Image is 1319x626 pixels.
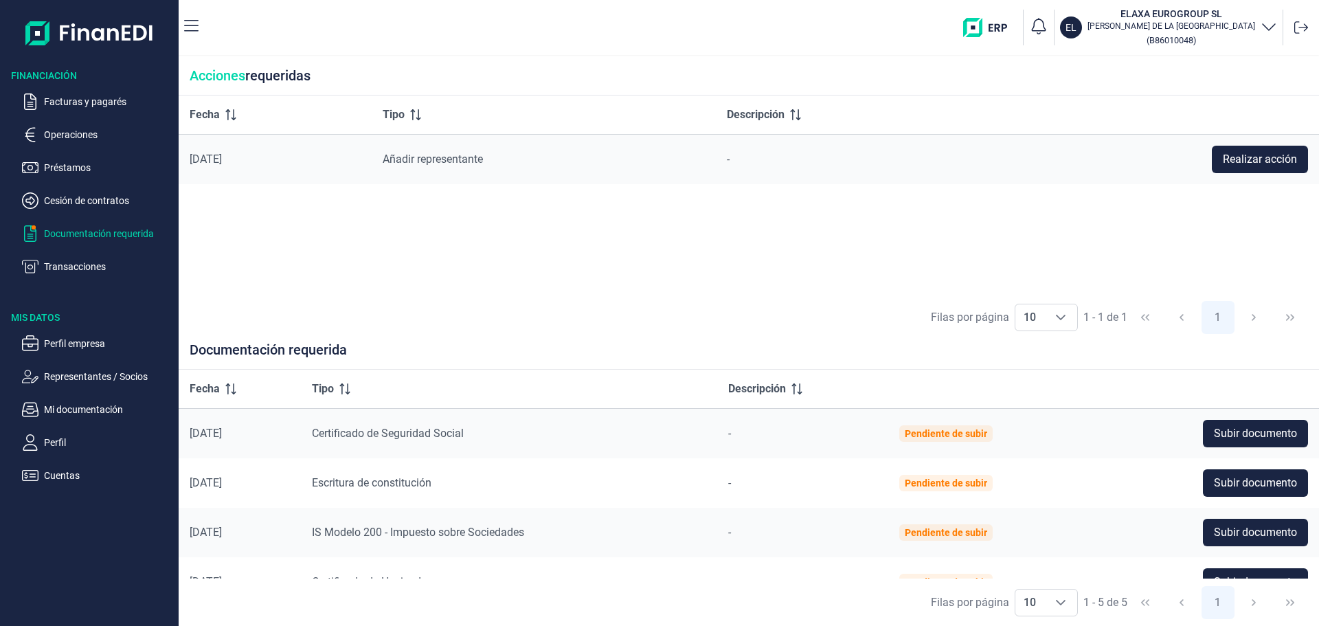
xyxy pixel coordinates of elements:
[22,258,173,275] button: Transacciones
[22,192,173,209] button: Cesión de contratos
[44,258,173,275] p: Transacciones
[25,11,154,55] img: Logo de aplicación
[905,428,987,439] div: Pendiente de subir
[905,577,987,588] div: Pendiente de subir
[22,159,173,176] button: Préstamos
[190,107,220,123] span: Fecha
[1083,597,1127,608] span: 1 - 5 de 5
[1214,574,1297,590] span: Subir documento
[1214,524,1297,541] span: Subir documento
[1223,151,1297,168] span: Realizar acción
[22,225,173,242] button: Documentación requerida
[905,527,987,538] div: Pendiente de subir
[1044,304,1077,331] div: Choose
[1060,7,1277,48] button: ELELAXA EUROGROUP SL[PERSON_NAME] DE LA [GEOGRAPHIC_DATA](B86010048)
[44,368,173,385] p: Representantes / Socios
[1237,301,1270,334] button: Next Page
[1015,304,1044,331] span: 10
[44,434,173,451] p: Perfil
[312,526,524,539] span: IS Modelo 200 - Impuesto sobre Sociedades
[312,476,431,489] span: Escritura de constitución
[728,381,786,397] span: Descripción
[179,56,1319,96] div: requeridas
[44,192,173,209] p: Cesión de contratos
[383,107,405,123] span: Tipo
[931,594,1009,611] div: Filas por página
[905,478,987,489] div: Pendiente de subir
[1066,21,1076,34] p: EL
[1237,586,1270,619] button: Next Page
[1165,586,1198,619] button: Previous Page
[963,18,1017,37] img: erp
[44,335,173,352] p: Perfil empresa
[22,93,173,110] button: Facturas y pagarés
[1147,35,1196,45] small: Copiar cif
[1274,301,1307,334] button: Last Page
[22,467,173,484] button: Cuentas
[1203,568,1308,596] button: Subir documento
[1214,425,1297,442] span: Subir documento
[1203,469,1308,497] button: Subir documento
[728,427,731,440] span: -
[383,153,483,166] span: Añadir representante
[190,575,290,589] div: [DATE]
[190,153,361,166] div: [DATE]
[312,575,427,588] span: Certificado de Hacienda
[1214,475,1297,491] span: Subir documento
[312,427,464,440] span: Certificado de Seguridad Social
[190,476,290,490] div: [DATE]
[22,126,173,143] button: Operaciones
[22,368,173,385] button: Representantes / Socios
[44,93,173,110] p: Facturas y pagarés
[1044,590,1077,616] div: Choose
[1202,301,1235,334] button: Page 1
[1274,586,1307,619] button: Last Page
[44,225,173,242] p: Documentación requerida
[44,401,173,418] p: Mi documentación
[1212,146,1308,173] button: Realizar acción
[728,476,731,489] span: -
[190,67,245,84] span: Acciones
[190,381,220,397] span: Fecha
[1165,301,1198,334] button: Previous Page
[1087,21,1255,32] p: [PERSON_NAME] DE LA [GEOGRAPHIC_DATA]
[1015,590,1044,616] span: 10
[727,153,730,166] span: -
[22,434,173,451] button: Perfil
[190,427,290,440] div: [DATE]
[1129,301,1162,334] button: First Page
[44,126,173,143] p: Operaciones
[931,309,1009,326] div: Filas por página
[727,107,785,123] span: Descripción
[1083,312,1127,323] span: 1 - 1 de 1
[312,381,334,397] span: Tipo
[1087,7,1255,21] h3: ELAXA EUROGROUP SL
[1203,519,1308,546] button: Subir documento
[44,159,173,176] p: Préstamos
[1129,586,1162,619] button: First Page
[22,401,173,418] button: Mi documentación
[728,575,731,588] span: -
[1202,586,1235,619] button: Page 1
[1203,420,1308,447] button: Subir documento
[44,467,173,484] p: Cuentas
[190,526,290,539] div: [DATE]
[179,342,1319,370] div: Documentación requerida
[22,335,173,352] button: Perfil empresa
[728,526,731,539] span: -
